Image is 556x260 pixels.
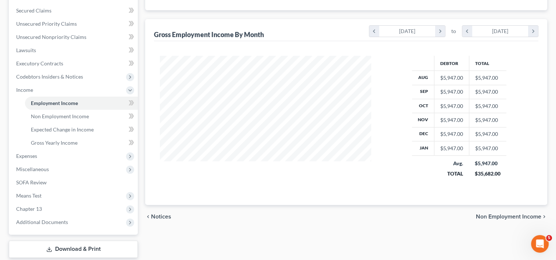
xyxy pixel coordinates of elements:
span: Income [16,87,33,93]
iframe: Intercom live chat [531,235,549,253]
span: Gross Yearly Income [31,140,78,146]
i: chevron_right [528,26,538,37]
span: Unsecured Nonpriority Claims [16,34,86,40]
i: chevron_left [462,26,472,37]
a: Executory Contracts [10,57,138,70]
div: $35,682.00 [475,170,501,177]
td: $5,947.00 [469,127,506,141]
td: $5,947.00 [469,113,506,127]
span: Unsecured Priority Claims [16,21,77,27]
i: chevron_right [435,26,445,37]
th: Debtor [434,56,469,71]
span: Lawsuits [16,47,36,53]
div: Avg. [440,160,463,167]
div: $5,947.00 [440,88,463,95]
span: Additional Documents [16,219,68,225]
div: TOTAL [440,170,463,177]
i: chevron_right [541,214,547,220]
div: $5,947.00 [440,102,463,110]
span: Notices [151,214,171,220]
button: Non Employment Income chevron_right [476,214,547,220]
a: Download & Print [9,241,138,258]
td: $5,947.00 [469,141,506,155]
a: Lawsuits [10,44,138,57]
th: Aug [412,71,434,85]
a: Expected Change in Income [25,123,138,136]
a: Non Employment Income [25,110,138,123]
div: $5,947.00 [475,160,501,167]
a: Secured Claims [10,4,138,17]
a: Gross Yearly Income [25,136,138,149]
span: SOFA Review [16,179,47,185]
div: $5,947.00 [440,145,463,152]
span: Codebtors Insiders & Notices [16,73,83,80]
a: SOFA Review [10,176,138,189]
th: Sep [412,85,434,99]
button: chevron_left Notices [145,214,171,220]
span: Means Test [16,192,42,199]
div: $5,947.00 [440,74,463,82]
a: Unsecured Priority Claims [10,17,138,30]
a: Employment Income [25,97,138,110]
div: $5,947.00 [440,130,463,138]
i: chevron_left [145,214,151,220]
a: Unsecured Nonpriority Claims [10,30,138,44]
th: Dec [412,127,434,141]
span: Secured Claims [16,7,51,14]
span: Employment Income [31,100,78,106]
th: Total [469,56,506,71]
div: [DATE] [379,26,435,37]
span: Non Employment Income [476,214,541,220]
th: Nov [412,113,434,127]
span: Miscellaneous [16,166,49,172]
span: to [451,28,456,35]
th: Jan [412,141,434,155]
td: $5,947.00 [469,85,506,99]
div: $5,947.00 [440,116,463,124]
i: chevron_left [369,26,379,37]
div: Gross Employment Income By Month [154,30,264,39]
span: 5 [546,235,552,241]
div: [DATE] [472,26,528,37]
td: $5,947.00 [469,71,506,85]
span: Expected Change in Income [31,126,94,133]
span: Non Employment Income [31,113,89,119]
span: Expenses [16,153,37,159]
span: Executory Contracts [16,60,63,66]
td: $5,947.00 [469,99,506,113]
th: Oct [412,99,434,113]
span: Chapter 13 [16,206,42,212]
